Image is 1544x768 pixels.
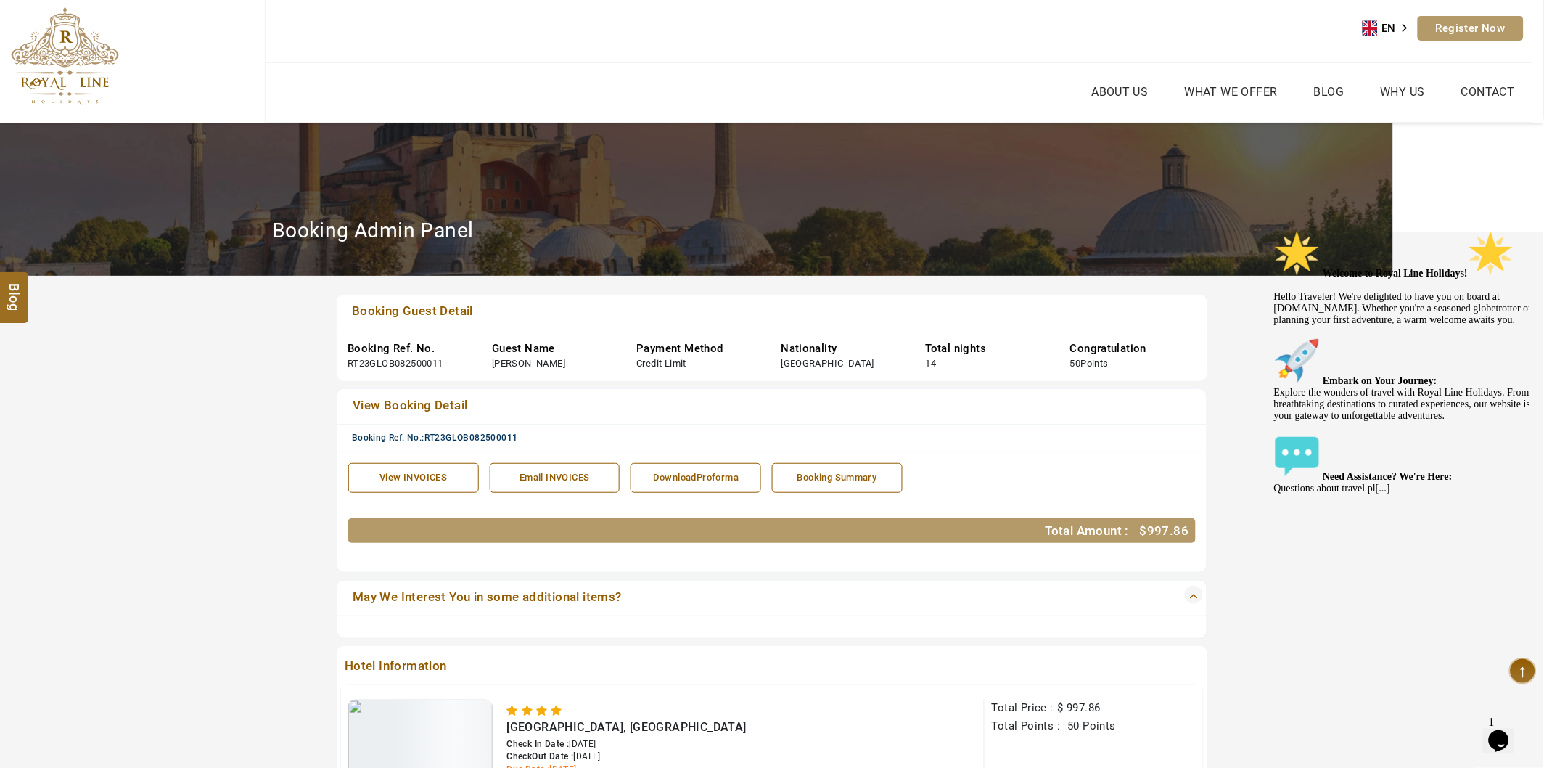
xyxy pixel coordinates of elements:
[1268,224,1529,703] iframe: chat widget
[55,44,247,54] strong: Welcome to Royal Line Holidays!
[631,463,761,493] a: DownloadProforma
[348,463,479,493] a: View INVOICES
[348,341,470,356] div: Booking Ref. No.
[1081,358,1109,369] span: Points
[636,357,686,371] div: Credit Limit
[356,471,471,485] div: View INVOICES
[200,6,246,52] img: :star2:
[780,471,895,485] div: Booking Summary
[1068,719,1117,732] span: 50 Points
[1181,81,1281,102] a: What we Offer
[55,151,170,162] strong: Embark on Your Journey:
[1070,341,1193,356] div: Congratulation
[1363,17,1418,39] aside: Language selected: English
[1057,701,1063,714] span: $
[781,341,904,356] div: Nationality
[570,739,596,749] span: [DATE]
[926,357,937,371] div: 14
[1046,523,1130,538] span: Total Amount :
[781,357,875,371] div: [GEOGRAPHIC_DATA]
[507,739,570,749] span: Check In Date :
[6,209,52,256] img: :speech_balloon:
[492,357,565,371] div: [PERSON_NAME]
[1458,81,1519,102] a: Contact
[55,247,184,258] strong: Need Assistance? We're Here:
[1088,81,1152,102] a: About Us
[507,720,747,734] span: [GEOGRAPHIC_DATA], [GEOGRAPHIC_DATA]
[5,283,24,295] span: Blog
[1363,17,1418,39] div: Language
[507,751,574,761] span: CheckOut Date :
[490,463,620,493] a: Email INVOICES
[348,357,443,371] div: RT23GLOB082500011
[636,341,759,356] div: Payment Method
[6,6,52,52] img: :star2:
[6,44,264,269] span: Hello Traveler! We're delighted to have you on board at [DOMAIN_NAME]. Whether you're a seasoned ...
[272,218,474,243] h2: Booking Admin Panel
[1067,701,1101,714] span: 997.86
[424,433,518,443] span: RT23GLOB082500011
[6,6,267,270] div: 🌟 Welcome to Royal Line Holidays!🌟Hello Traveler! We're delighted to have you on board at [DOMAIN...
[1070,358,1081,369] span: 50
[574,751,601,761] span: [DATE]
[772,463,903,493] a: Booking Summary
[926,341,1048,356] div: Total nights
[492,341,615,356] div: Guest Name
[11,7,119,105] img: The Royal Line Holidays
[340,657,1117,677] span: Hotel Information
[1377,81,1429,102] a: Why Us
[992,701,1054,714] span: Total Price :
[1418,16,1524,41] a: Register Now
[992,719,1061,732] span: Total Points :
[1310,81,1348,102] a: Blog
[348,588,1111,608] a: May We Interest You in some additional items?
[1140,523,1147,538] span: $
[348,302,1112,322] a: Booking Guest Detail
[6,113,52,160] img: :rocket:
[353,398,468,412] span: View Booking Detail
[1363,17,1418,39] a: EN
[352,432,1203,444] div: Booking Ref. No.:
[1483,710,1529,753] iframe: chat widget
[1147,523,1188,538] span: 997.86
